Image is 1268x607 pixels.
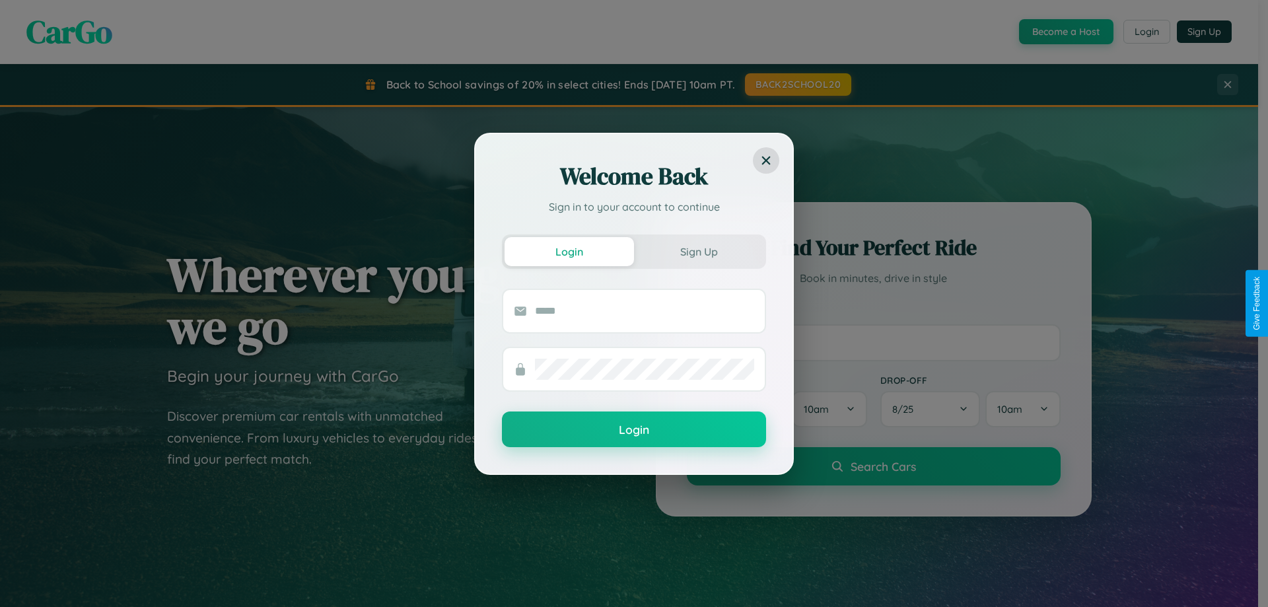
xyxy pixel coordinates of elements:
[502,199,766,215] p: Sign in to your account to continue
[502,161,766,192] h2: Welcome Back
[505,237,634,266] button: Login
[634,237,763,266] button: Sign Up
[502,411,766,447] button: Login
[1252,277,1261,330] div: Give Feedback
